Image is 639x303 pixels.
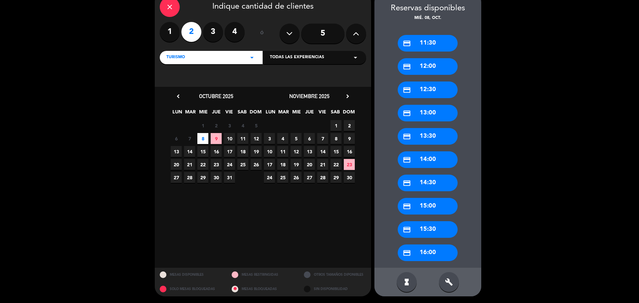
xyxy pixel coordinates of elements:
[398,81,458,98] div: 12:30
[171,146,182,157] span: 13
[224,108,235,119] span: VIE
[403,226,411,234] i: credit_card
[398,105,458,121] div: 13:00
[304,133,315,144] span: 6
[248,54,256,62] i: arrow_drop_down
[264,133,275,144] span: 3
[197,120,208,131] span: 1
[398,198,458,215] div: 15:00
[374,2,481,15] div: Reservas disponibles
[224,133,235,144] span: 10
[184,172,195,183] span: 28
[227,282,299,296] div: MESAS BLOQUEADAS
[184,159,195,170] span: 21
[155,268,227,282] div: MESAS DISPONIBLES
[403,202,411,211] i: credit_card
[224,159,235,170] span: 24
[251,133,262,144] span: 12
[211,133,222,144] span: 9
[351,54,359,62] i: arrow_drop_down
[374,15,481,22] div: mié. 08, oct.
[304,146,315,157] span: 13
[304,159,315,170] span: 20
[289,93,329,99] span: noviembre 2025
[224,146,235,157] span: 17
[299,282,371,296] div: SIN DISPONIBILIDAD
[237,133,248,144] span: 11
[199,93,233,99] span: octubre 2025
[291,146,302,157] span: 12
[225,22,245,42] label: 4
[265,108,276,119] span: LUN
[237,108,248,119] span: SAB
[171,133,182,144] span: 6
[237,159,248,170] span: 25
[270,54,324,61] span: Todas las experiencias
[211,120,222,131] span: 2
[211,146,222,157] span: 16
[445,278,453,286] i: build
[175,93,182,100] i: chevron_left
[198,108,209,119] span: MIE
[251,146,262,157] span: 19
[184,133,195,144] span: 7
[237,146,248,157] span: 18
[237,120,248,131] span: 4
[264,146,275,157] span: 10
[155,282,227,296] div: SOLO MESAS BLOQUEADAS
[227,268,299,282] div: MESAS RESTRINGIDAS
[181,22,201,42] label: 2
[197,159,208,170] span: 22
[197,146,208,157] span: 15
[172,108,183,119] span: LUN
[197,172,208,183] span: 29
[203,22,223,42] label: 3
[330,172,341,183] span: 29
[398,58,458,75] div: 12:00
[211,159,222,170] span: 23
[403,86,411,94] i: credit_card
[344,172,355,183] span: 30
[291,172,302,183] span: 26
[160,22,180,42] label: 1
[403,39,411,48] i: credit_card
[403,249,411,257] i: credit_card
[330,159,341,170] span: 22
[277,159,288,170] span: 18
[211,108,222,119] span: JUE
[317,172,328,183] span: 28
[403,63,411,71] i: credit_card
[330,146,341,157] span: 15
[224,120,235,131] span: 3
[403,109,411,117] i: credit_card
[317,108,328,119] span: VIE
[277,146,288,157] span: 11
[398,221,458,238] div: 15:30
[344,146,355,157] span: 16
[304,108,315,119] span: JUE
[278,108,289,119] span: MAR
[211,172,222,183] span: 30
[264,159,275,170] span: 17
[317,133,328,144] span: 7
[330,120,341,131] span: 1
[291,108,302,119] span: MIE
[197,133,208,144] span: 8
[398,35,458,52] div: 11:30
[344,93,351,100] i: chevron_right
[344,120,355,131] span: 2
[343,108,354,119] span: DOM
[344,133,355,144] span: 9
[277,133,288,144] span: 4
[291,159,302,170] span: 19
[299,268,371,282] div: OTROS TAMAÑOS DIPONIBLES
[291,133,302,144] span: 5
[251,22,273,45] div: ó
[184,146,195,157] span: 14
[304,172,315,183] span: 27
[403,156,411,164] i: credit_card
[317,159,328,170] span: 21
[398,175,458,191] div: 14:30
[224,172,235,183] span: 31
[250,108,261,119] span: DOM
